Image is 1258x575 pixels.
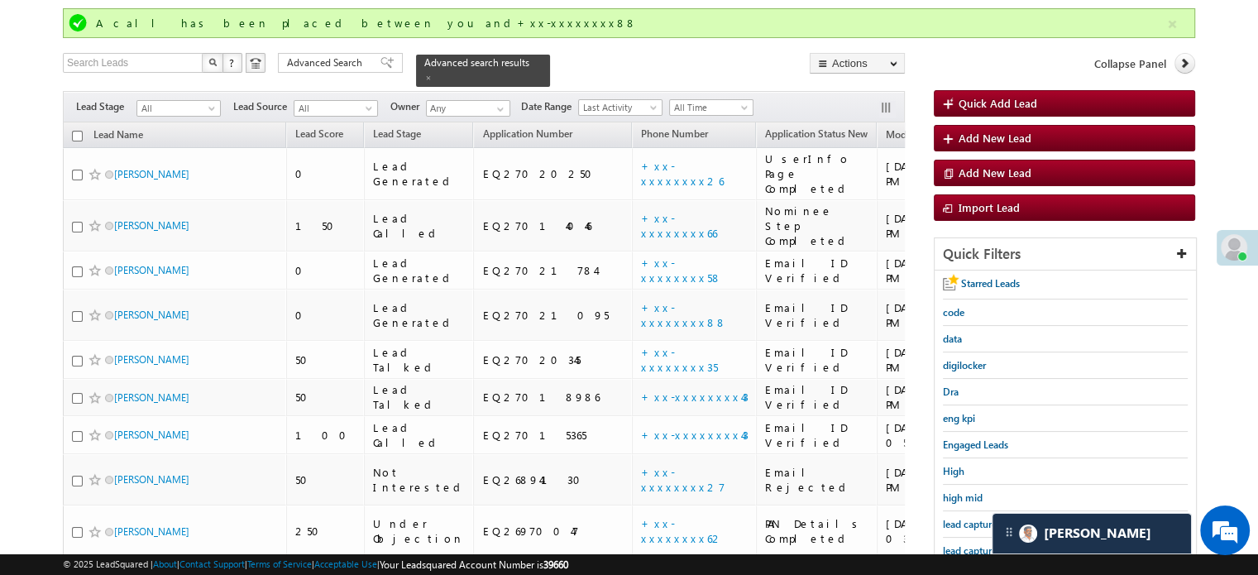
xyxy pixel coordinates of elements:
[373,516,466,546] div: Under Objection
[943,386,959,398] span: Dra
[114,429,189,441] a: [PERSON_NAME]
[222,53,242,73] button: ?
[482,308,624,323] div: EQ27021095
[114,168,189,180] a: [PERSON_NAME]
[137,101,216,116] span: All
[959,165,1031,180] span: Add New Lead
[943,359,986,371] span: digilocker
[886,382,1006,412] div: [DATE] 05:32 PM
[757,125,876,146] a: Application Status New
[641,256,722,285] a: +xx-xxxxxxxx58
[935,238,1196,271] div: Quick Filters
[943,412,975,424] span: eng kpi
[641,516,724,545] a: +xx-xxxxxxxx62
[225,450,300,472] em: Start Chat
[765,516,869,546] div: PAN Details Completed
[521,99,578,114] span: Date Range
[886,256,1006,285] div: [DATE] 05:49 PM
[943,438,1008,451] span: Engaged Leads
[86,87,278,108] div: Chat with us now
[1019,525,1037,543] img: Carter
[482,428,624,443] div: EQ27015365
[543,558,568,571] span: 39660
[114,264,189,276] a: [PERSON_NAME]
[482,166,624,181] div: EQ27020250
[247,558,312,569] a: Terms of Service
[373,127,421,140] span: Lead Stage
[482,218,624,233] div: EQ27014046
[295,263,356,278] div: 0
[287,125,352,146] a: Lead Score
[641,390,749,404] a: +xx-xxxxxxxx43
[482,472,624,487] div: EQ26894130
[373,382,466,412] div: Lead Talked
[1094,56,1166,71] span: Collapse Panel
[641,300,727,329] a: +xx-xxxxxxxx88
[886,128,941,141] span: Modified On
[765,127,868,140] span: Application Status New
[373,465,466,495] div: Not Interested
[271,8,311,48] div: Minimize live chat window
[961,277,1020,290] span: Starred Leads
[641,127,708,140] span: Phone Number
[578,99,662,116] a: Last Activity
[943,306,964,319] span: code
[294,101,373,116] span: All
[295,308,356,323] div: 0
[482,263,624,278] div: EQ27021784
[886,516,1006,546] div: [DATE] 03:21 PM
[373,420,466,450] div: Lead Called
[114,391,189,404] a: [PERSON_NAME]
[943,518,997,530] span: lead capture
[114,353,189,366] a: [PERSON_NAME]
[886,420,1006,450] div: [DATE] 05:15 PM
[295,352,356,367] div: 50
[96,16,1165,31] div: A call has been placed between you and+xx-xxxxxxxx88
[959,96,1037,110] span: Quick Add Lead
[959,200,1020,214] span: Import Lead
[365,125,429,146] a: Lead Stage
[1002,525,1016,539] img: carter-drag
[295,428,356,443] div: 100
[669,99,753,116] a: All Time
[424,56,529,69] span: Advanced search results
[943,491,983,504] span: high mid
[886,211,1006,241] div: [DATE] 05:54 PM
[810,53,905,74] button: Actions
[373,345,466,375] div: Lead Talked
[373,211,466,241] div: Lead Called
[641,159,724,188] a: +xx-xxxxxxxx26
[22,153,302,436] textarea: Type your message and hit 'Enter'
[641,465,725,494] a: +xx-xxxxxxxx27
[765,256,869,285] div: Email ID Verified
[765,465,869,495] div: Email Rejected
[295,472,356,487] div: 50
[426,100,510,117] input: Type to Search
[886,159,1006,189] div: [DATE] 05:54 PM
[474,125,580,146] a: Application Number
[886,465,1006,495] div: [DATE] 04:54 PM
[670,100,749,115] span: All Time
[153,558,177,569] a: About
[1044,525,1151,541] span: Carter
[114,309,189,321] a: [PERSON_NAME]
[380,558,568,571] span: Your Leadsquared Account Number is
[390,99,426,114] span: Owner
[114,473,189,486] a: [PERSON_NAME]
[765,204,869,248] div: Nominee Step Completed
[373,159,466,189] div: Lead Generated
[314,558,377,569] a: Acceptable Use
[943,333,962,345] span: data
[765,382,869,412] div: Email ID Verified
[488,101,509,117] a: Show All Items
[765,151,869,196] div: UserInfo Page Completed
[136,100,221,117] a: All
[114,219,189,232] a: [PERSON_NAME]
[641,345,718,374] a: +xx-xxxxxxxx35
[482,352,624,367] div: EQ27020345
[943,544,1017,557] span: lead capture new
[208,58,217,66] img: Search
[85,126,151,147] a: Lead Name
[765,300,869,330] div: Email ID Verified
[992,513,1192,554] div: carter-dragCarter[PERSON_NAME]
